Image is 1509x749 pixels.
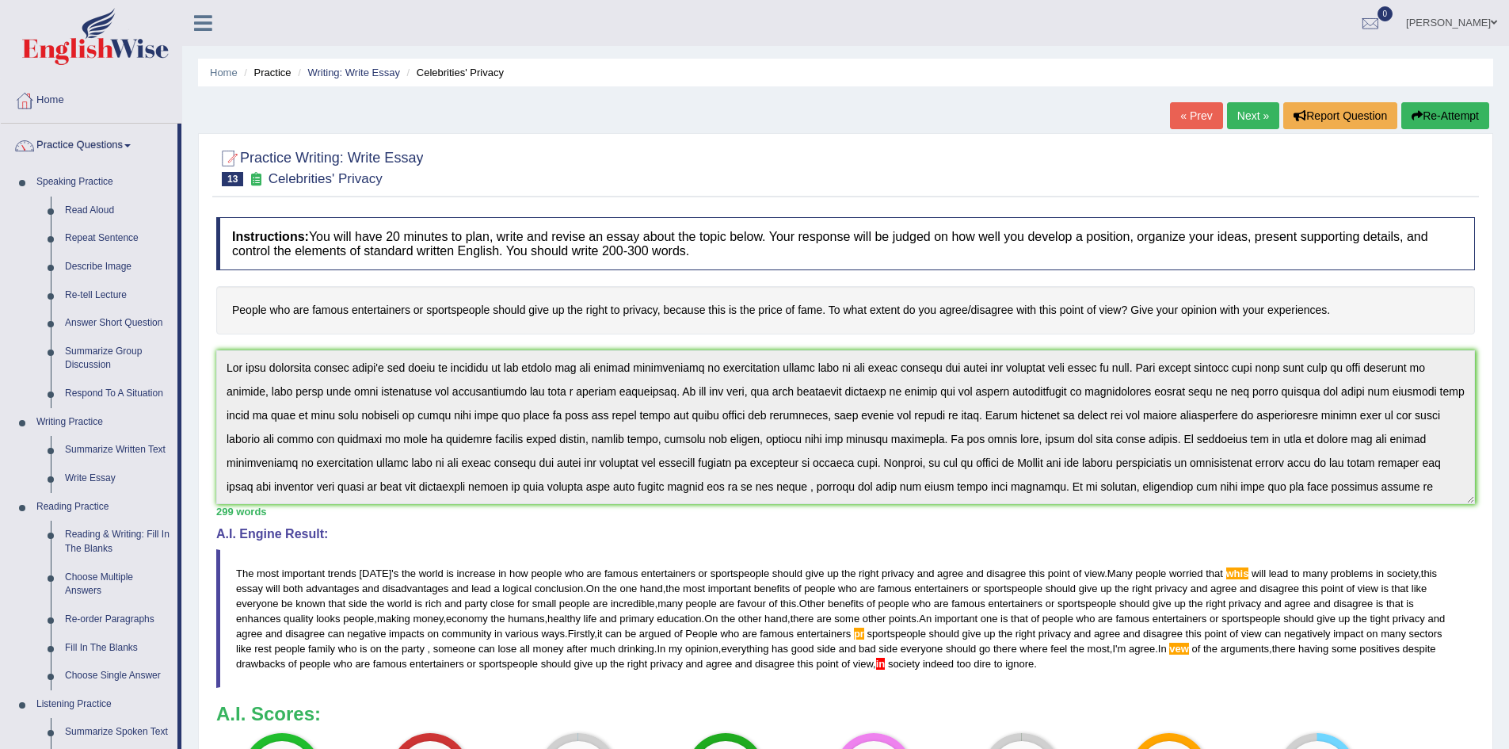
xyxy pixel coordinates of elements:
span: points [889,613,916,625]
span: benefits [754,583,791,594]
span: who [338,643,357,655]
span: opinion [685,643,718,655]
span: disagree [1143,628,1183,640]
span: give [1317,613,1336,625]
span: view [1084,567,1104,579]
span: privacy [1038,628,1071,640]
span: can [478,643,495,655]
span: lead [1269,567,1289,579]
span: give [1079,583,1098,594]
span: the [998,628,1012,640]
span: that [328,598,345,610]
span: disagree [285,628,325,640]
span: point [1321,583,1343,594]
small: Celebrities' Privacy [269,171,383,186]
span: in [1376,567,1384,579]
span: party [402,643,425,655]
span: sportspeople [711,567,769,579]
span: 13 [222,172,243,186]
div: 299 words [216,504,1475,519]
span: entertainers [1153,613,1207,625]
span: can [1264,628,1281,640]
span: Possible spelling mistake found. (did you mean: this) [1226,567,1249,579]
span: up [827,567,838,579]
span: some [834,613,859,625]
span: of [867,598,875,610]
span: on [370,643,381,655]
a: Fill In The Blanks [58,634,177,663]
span: people [1042,613,1073,625]
span: s [394,567,399,579]
span: there [993,643,1017,655]
a: Answer Short Question [58,309,177,338]
span: known [295,598,326,610]
span: all [520,643,530,655]
span: of [674,628,683,640]
span: various [505,628,539,640]
span: is [1406,598,1413,610]
span: like [236,643,252,655]
span: or [971,583,981,594]
span: is [1381,583,1389,594]
a: Home [1,78,181,118]
span: healthy [547,613,581,625]
span: of [768,598,777,610]
span: logical [502,583,532,594]
a: Summarize Spoken Text [58,718,177,747]
span: and [452,583,469,594]
span: are [859,583,875,594]
span: entertainers [797,628,852,640]
span: The [236,567,253,579]
span: is [446,567,453,579]
span: agree [1284,598,1310,610]
span: lose [497,643,516,655]
span: be [281,598,292,610]
span: quality [284,613,314,625]
span: who [1076,613,1096,625]
span: increase [456,567,495,579]
span: many [1381,628,1406,640]
span: who [912,598,931,610]
span: point [1048,567,1070,579]
span: ways [541,628,565,640]
span: trends [328,567,356,579]
span: can [605,628,622,640]
span: can [328,628,345,640]
span: people [686,598,717,610]
span: are [593,598,608,610]
span: everything [721,643,768,655]
span: problems [1331,567,1373,579]
span: disagree [1333,598,1373,610]
span: conclusion [535,583,583,594]
span: many [657,598,683,610]
span: and [362,583,379,594]
span: the [1353,613,1367,625]
a: Summarize Written Text [58,436,177,464]
span: impact [1333,628,1363,640]
span: entertainers [988,598,1042,610]
a: Re-tell Lecture [58,281,177,310]
span: important [708,583,751,594]
span: good [791,643,814,655]
span: the [1115,583,1129,594]
a: Writing Practice [29,408,177,437]
span: and [917,567,935,579]
span: enhances [236,613,280,625]
span: is [415,598,422,610]
span: side [878,643,897,655]
span: important [935,613,977,625]
span: this [1421,567,1437,579]
a: Reading & Writing: Fill In The Blanks [58,521,177,563]
span: are [587,567,602,579]
span: agree [1094,628,1120,640]
b: Instructions: [232,230,309,243]
span: of [1073,567,1081,579]
span: drinking [618,643,654,655]
span: impacts [389,628,425,640]
span: famous [878,583,912,594]
span: right [1132,583,1152,594]
span: and [1074,628,1092,640]
span: the [490,613,505,625]
span: and [1264,598,1282,610]
span: favour [737,598,766,610]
